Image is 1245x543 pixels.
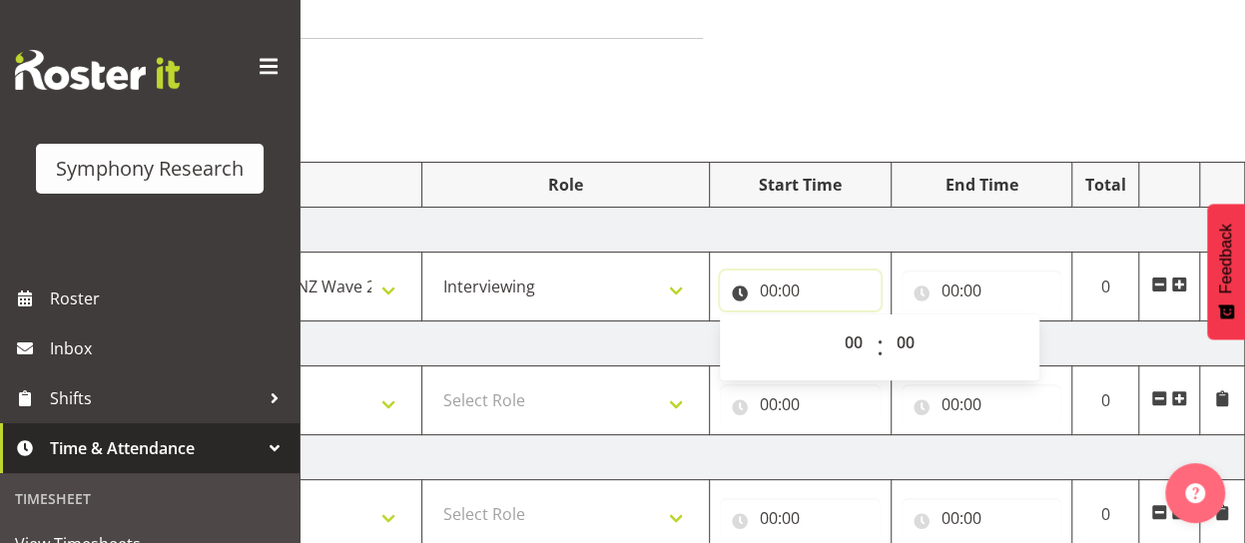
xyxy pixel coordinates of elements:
div: End Time [902,173,1062,197]
span: Shifts [50,383,260,413]
div: Role [432,173,699,197]
span: : [877,322,884,372]
img: Rosterit website logo [15,50,180,90]
span: Inbox [50,333,290,363]
span: Time & Attendance [50,433,260,463]
div: Total [1082,173,1128,197]
span: Feedback [1217,224,1235,293]
td: 0 [1072,253,1139,321]
div: Timesheet [5,478,295,519]
input: Click to select... [902,271,1062,310]
img: help-xxl-2.png [1185,483,1205,503]
span: Roster [50,283,290,313]
input: Click to select... [902,498,1062,538]
input: Click to select... [902,384,1062,424]
input: Click to select... [720,384,881,424]
td: 0 [1072,366,1139,435]
button: Feedback - Show survey [1207,204,1245,339]
input: Click to select... [720,498,881,538]
div: Start Time [720,173,881,197]
input: Click to select... [720,271,881,310]
div: Symphony Research [56,154,244,184]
